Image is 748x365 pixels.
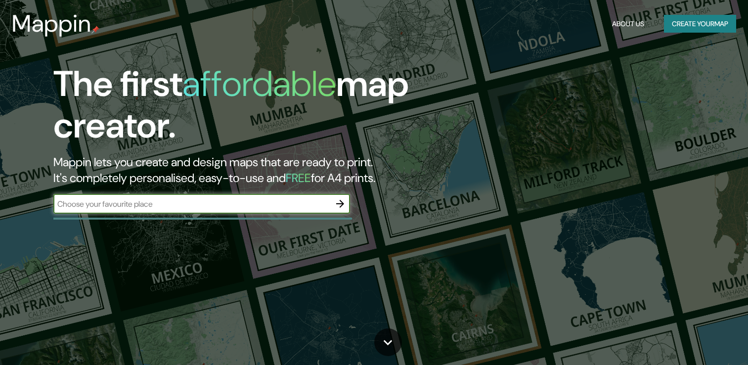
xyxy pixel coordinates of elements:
h5: FREE [286,170,311,185]
iframe: Help widget launcher [660,326,737,354]
button: Create yourmap [664,15,736,33]
h1: The first map creator. [53,63,428,154]
h3: Mappin [12,10,91,38]
img: mappin-pin [91,26,99,34]
input: Choose your favourite place [53,198,330,210]
h2: Mappin lets you create and design maps that are ready to print. It's completely personalised, eas... [53,154,428,186]
h1: affordable [182,61,336,107]
button: About Us [608,15,648,33]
